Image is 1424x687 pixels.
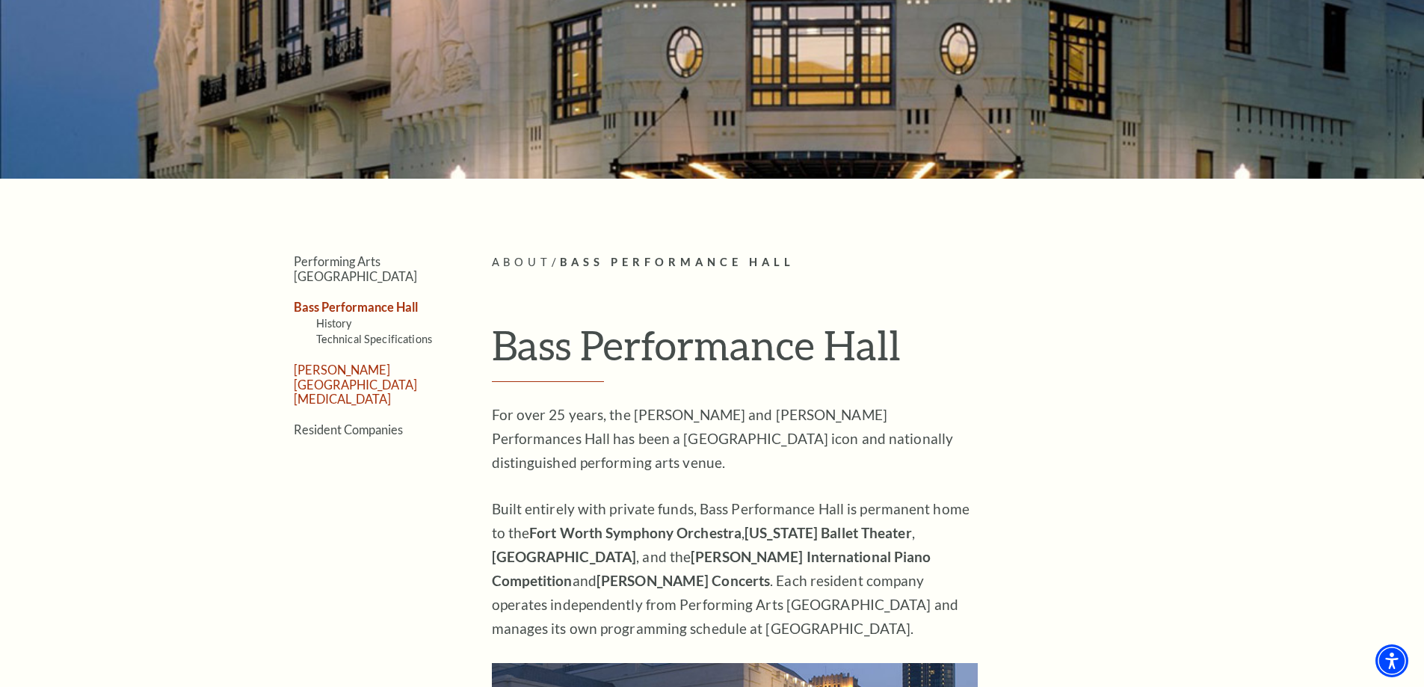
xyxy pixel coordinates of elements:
[294,300,418,314] a: Bass Performance Hall
[1375,644,1408,677] div: Accessibility Menu
[492,403,978,475] p: For over 25 years, the [PERSON_NAME] and [PERSON_NAME] Performances Hall has been a [GEOGRAPHIC_D...
[316,317,352,330] a: History
[745,524,912,541] strong: [US_STATE] Ballet Theater
[294,363,417,406] a: [PERSON_NAME][GEOGRAPHIC_DATA][MEDICAL_DATA]
[529,524,742,541] strong: Fort Worth Symphony Orchestra
[492,256,552,268] span: About
[492,321,1176,382] h1: Bass Performance Hall
[492,253,1176,272] p: /
[316,333,432,345] a: Technical Specifications
[492,548,931,589] strong: [PERSON_NAME] International Piano Competition
[294,422,403,437] a: Resident Companies
[492,497,978,641] p: Built entirely with private funds, Bass Performance Hall is permanent home to the , , , and the a...
[492,548,637,565] strong: [GEOGRAPHIC_DATA]
[294,254,417,283] a: Performing Arts [GEOGRAPHIC_DATA]
[560,256,795,268] span: Bass Performance Hall
[597,572,770,589] strong: [PERSON_NAME] Concerts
